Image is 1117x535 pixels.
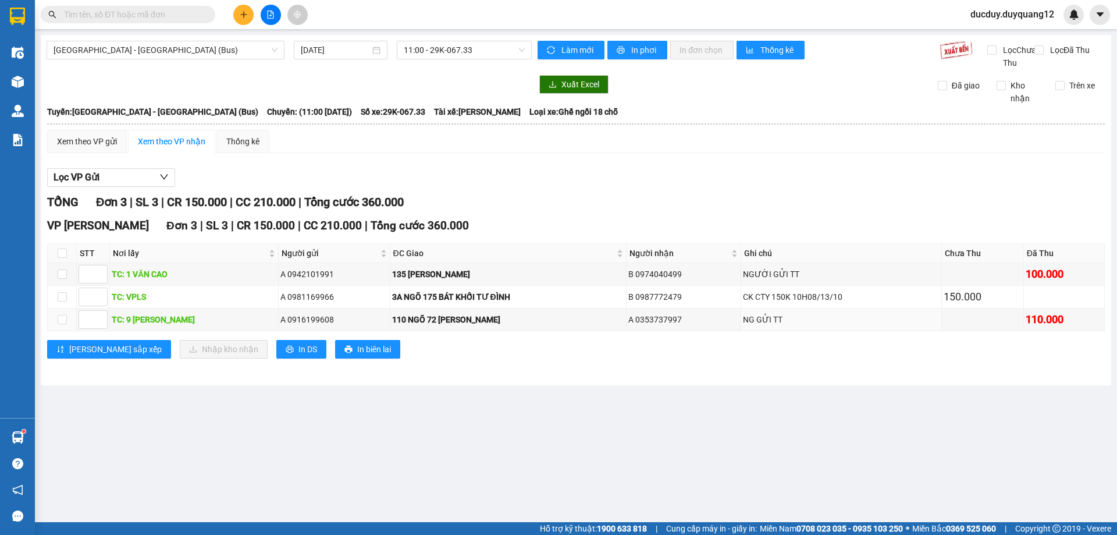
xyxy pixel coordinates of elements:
[344,345,353,355] span: printer
[1069,9,1079,20] img: icon-new-feature
[1045,44,1091,56] span: Lọc Đã Thu
[57,135,117,148] div: Xem theo VP gửi
[796,524,903,533] strong: 0708 023 035 - 0935 103 250
[1026,311,1102,328] div: 110.000
[12,484,23,495] span: notification
[357,343,391,356] span: In biên lai
[434,105,521,118] span: Tài xế: [PERSON_NAME]
[112,313,276,326] div: TC: 9 [PERSON_NAME]
[944,289,1022,305] div: 150.000
[136,195,158,209] span: SL 3
[629,247,729,260] span: Người nhận
[666,522,757,535] span: Cung cấp máy in - giấy in:
[760,44,795,56] span: Thống kê
[906,526,909,531] span: ⚪️
[304,195,404,209] span: Tổng cước 360.000
[22,430,26,433] sup: 1
[167,195,227,209] span: CR 150.000
[549,80,557,90] span: download
[48,10,56,19] span: search
[10,8,25,25] img: logo-vxr
[12,431,24,444] img: warehouse-icon
[226,135,259,148] div: Thống kê
[286,345,294,355] span: printer
[130,195,133,209] span: |
[240,10,248,19] span: plus
[267,105,352,118] span: Chuyến: (11:00 [DATE])
[912,522,996,535] span: Miền Bắc
[670,41,734,59] button: In đơn chọn
[231,219,234,232] span: |
[393,247,614,260] span: ĐC Giao
[1090,5,1110,25] button: caret-down
[47,168,175,187] button: Lọc VP Gửi
[361,105,425,118] span: Số xe: 29K-067.33
[631,44,658,56] span: In phơi
[743,313,939,326] div: NG GỬI TT
[1052,525,1061,533] span: copyright
[304,219,362,232] span: CC 210.000
[112,290,276,303] div: TC: VPLS
[47,195,79,209] span: TỔNG
[12,511,23,522] span: message
[166,219,197,232] span: Đơn 3
[743,268,939,281] div: NGƯỜI GỬI TT
[365,219,368,232] span: |
[628,313,739,326] div: A 0353737997
[946,524,996,533] strong: 0369 525 060
[47,107,258,116] b: Tuyến: [GEOGRAPHIC_DATA] - [GEOGRAPHIC_DATA] (Bus)
[77,244,110,263] th: STT
[404,41,525,59] span: 11:00 - 29K-067.33
[113,247,266,260] span: Nơi lấy
[547,46,557,55] span: sync
[998,44,1038,69] span: Lọc Chưa Thu
[69,343,162,356] span: [PERSON_NAME] sắp xếp
[1005,522,1006,535] span: |
[561,78,599,91] span: Xuất Excel
[746,46,756,55] span: bar-chart
[266,10,275,19] span: file-add
[298,343,317,356] span: In DS
[760,522,903,535] span: Miền Nam
[280,313,387,326] div: A 0916199608
[392,313,624,326] div: 110 NGÕ 72 [PERSON_NAME]
[261,5,281,25] button: file-add
[64,8,201,21] input: Tìm tên, số ĐT hoặc mã đơn
[1026,266,1102,282] div: 100.000
[161,195,164,209] span: |
[961,7,1063,22] span: ducduy.duyquang12
[942,244,1024,263] th: Chưa Thu
[392,268,624,281] div: 135 [PERSON_NAME]
[237,219,295,232] span: CR 150.000
[741,244,941,263] th: Ghi chú
[940,41,973,59] img: 9k=
[282,247,378,260] span: Người gửi
[12,105,24,117] img: warehouse-icon
[539,75,609,94] button: downloadXuất Excel
[47,219,149,232] span: VP [PERSON_NAME]
[236,195,296,209] span: CC 210.000
[561,44,595,56] span: Làm mới
[138,135,205,148] div: Xem theo VP nhận
[743,290,939,303] div: CK CTY 150K 10H08/13/10
[276,340,326,359] button: printerIn DS
[230,195,233,209] span: |
[301,44,370,56] input: 13/10/2025
[206,219,228,232] span: SL 3
[737,41,805,59] button: bar-chartThống kê
[540,522,647,535] span: Hỗ trợ kỹ thuật:
[12,134,24,146] img: solution-icon
[628,290,739,303] div: B 0987772479
[538,41,604,59] button: syncLàm mới
[287,5,308,25] button: aim
[1024,244,1105,263] th: Đã Thu
[12,458,23,469] span: question-circle
[112,268,276,281] div: TC: 1 VĂN CAO
[180,340,268,359] button: downloadNhập kho nhận
[96,195,127,209] span: Đơn 3
[47,340,171,359] button: sort-ascending[PERSON_NAME] sắp xếp
[280,290,387,303] div: A 0981169966
[529,105,618,118] span: Loại xe: Ghế ngồi 18 chỗ
[1065,79,1100,92] span: Trên xe
[280,268,387,281] div: A 0942101991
